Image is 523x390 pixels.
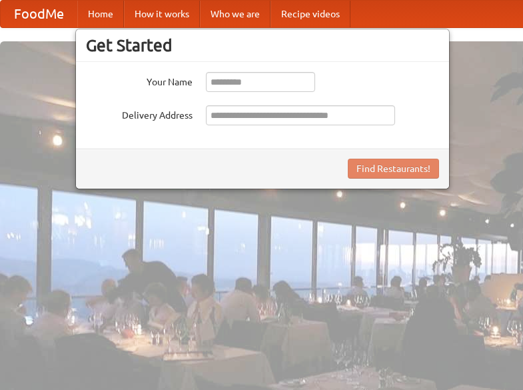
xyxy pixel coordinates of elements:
[77,1,124,27] a: Home
[124,1,200,27] a: How it works
[86,72,193,89] label: Your Name
[86,105,193,122] label: Delivery Address
[86,35,439,55] h3: Get Started
[348,159,439,179] button: Find Restaurants!
[1,1,77,27] a: FoodMe
[200,1,270,27] a: Who we are
[270,1,350,27] a: Recipe videos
